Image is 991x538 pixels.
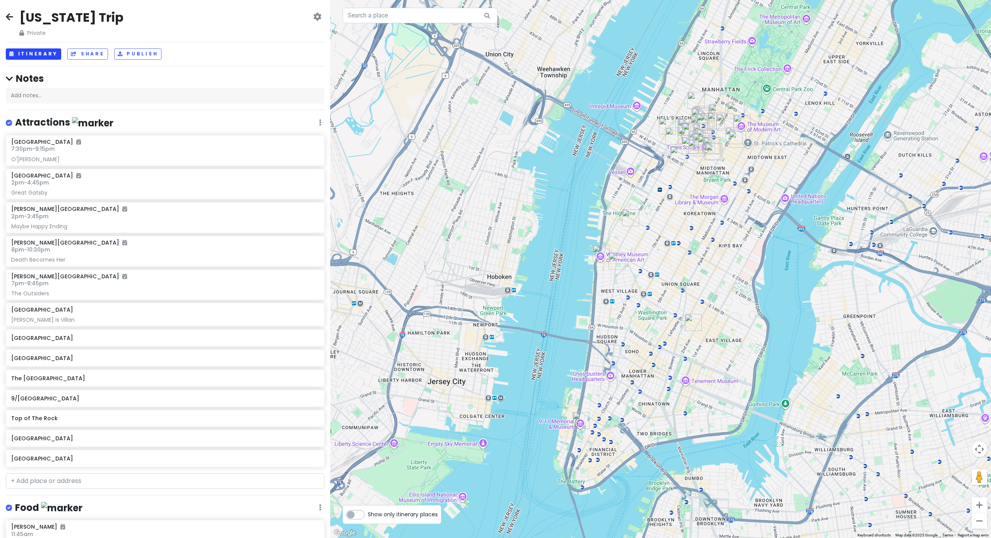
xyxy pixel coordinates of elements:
div: Top of The Rock [725,127,742,144]
h6: 9/[GEOGRAPHIC_DATA] [11,395,319,402]
div: LOS TACOS No.1 [688,139,705,156]
h6: [GEOGRAPHIC_DATA] [11,435,319,442]
input: Search a place [343,8,497,23]
img: marker [72,117,113,129]
div: Lyceum Theatre [702,137,719,154]
div: 44 & X Hell's Kitchen [659,117,676,134]
div: Cafe Un Deux Trois [704,143,721,160]
h6: [PERSON_NAME][GEOGRAPHIC_DATA] [11,205,127,212]
div: O'[PERSON_NAME] [11,156,319,163]
h6: [PERSON_NAME] [11,523,65,530]
span: 11:45am [11,530,33,538]
i: Added to itinerary [76,173,81,178]
button: Keyboard shortcuts [857,533,891,538]
button: Publish [114,48,162,60]
div: Death Becomes Her [11,256,319,263]
a: Open this area in Google Maps (opens a new window) [332,528,358,538]
div: estiatorio Milos Midtown [727,102,744,119]
img: Google [332,528,358,538]
span: 8pm - 10:30pm [11,246,50,253]
div: Becco [679,119,696,136]
div: Toloache [698,110,715,127]
div: Great Gatsby [11,189,319,196]
h6: [GEOGRAPHIC_DATA] [11,306,73,313]
div: Sir Henry’s [691,116,708,133]
div: Dolly Varden [694,106,712,123]
span: 2pm - 3:45pm [11,212,48,220]
i: Added to itinerary [122,274,127,279]
h4: Food [15,502,82,514]
span: 7:30pm - 9:15pm [11,145,55,153]
div: Sardi's [688,136,705,153]
div: [PERSON_NAME] is Villan [11,316,319,323]
button: Itinerary [6,48,61,60]
button: Map camera controls [972,441,987,457]
div: Whitney Museum of American Art [593,245,610,262]
div: Times Square [698,135,715,152]
input: + Add place or address [6,473,324,489]
h6: [PERSON_NAME][GEOGRAPHIC_DATA] [11,239,127,246]
i: Added to itinerary [122,240,127,245]
div: Add notes... [6,88,324,104]
div: 9/11 Memorial & Museum [573,412,590,429]
div: Sicily Osteria [681,122,698,140]
img: marker [41,502,82,514]
div: Belasco Theatre [705,143,722,160]
i: Added to itinerary [60,524,65,529]
div: Natsumi [700,113,717,130]
button: Zoom in [972,497,987,513]
div: Joe Allen [682,122,699,140]
div: Bond 45 NY [694,128,712,145]
div: Dear Irving on Hudson Rooftop Bar [670,146,687,163]
span: Show only itinerary places [368,510,438,519]
div: Miss Nellie's [678,127,695,144]
div: The Westin New York at Times Square [682,137,699,154]
h6: [GEOGRAPHIC_DATA] [11,455,319,462]
button: Zoom out [972,513,987,529]
div: The Outsiders [11,290,319,297]
div: Ellen's Stardust Diner [708,112,725,129]
div: Museum of Broadway [703,137,720,154]
div: Booth Theatre [691,133,708,150]
h6: The [GEOGRAPHIC_DATA] [11,375,319,382]
div: Lunt-Fontanne Theatre [696,129,713,146]
h6: [PERSON_NAME][GEOGRAPHIC_DATA] [11,273,127,280]
h4: Notes [6,72,324,84]
i: Added to itinerary [122,206,127,212]
button: Share [67,48,108,60]
div: Molyvos [665,128,682,145]
div: The Museum of Modern Art [734,115,751,132]
div: The Blue Dog Cookhouse & Bar [691,108,708,125]
span: Map data ©2025 Google [895,533,938,537]
div: Fonda [622,209,639,226]
h2: [US_STATE] Trip [19,9,123,26]
div: The Lavaux [609,252,626,269]
span: 7pm - 9:45pm [11,279,48,287]
span: Private [19,29,123,37]
div: Lillie's Victorian Establishment [696,114,713,131]
div: Flaming Saddles Saloon [688,92,705,109]
div: Broadway Theatre [709,104,726,121]
h6: [GEOGRAPHIC_DATA] [11,138,81,145]
div: Junior's Restaurant & Bakery [693,133,710,150]
button: Drag Pegman onto the map to open Street View [972,469,987,485]
h6: [GEOGRAPHIC_DATA] [11,172,81,179]
div: Lady Blue [677,118,694,135]
h6: [GEOGRAPHIC_DATA] [11,355,319,362]
div: Rockefeller Center [729,131,746,148]
div: Aldo Sohm Wine Bar [717,114,734,131]
h6: Top of The Rock [11,415,319,422]
div: Bar Centrale [682,123,699,140]
div: San Marzano [685,314,702,331]
i: Added to itinerary [76,139,81,145]
div: Glass House Tavern [693,124,710,141]
a: Terms (opens in new tab) [942,533,953,537]
h4: Attractions [15,116,113,129]
div: Don Antonio [693,107,710,124]
a: Report a map error [958,533,989,537]
h6: [GEOGRAPHIC_DATA] [11,335,319,341]
div: Bernard B. Jacobs Theatre [688,131,705,148]
div: Maybe Happy Ending [11,223,319,230]
span: 2pm - 4:45pm [11,179,49,186]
